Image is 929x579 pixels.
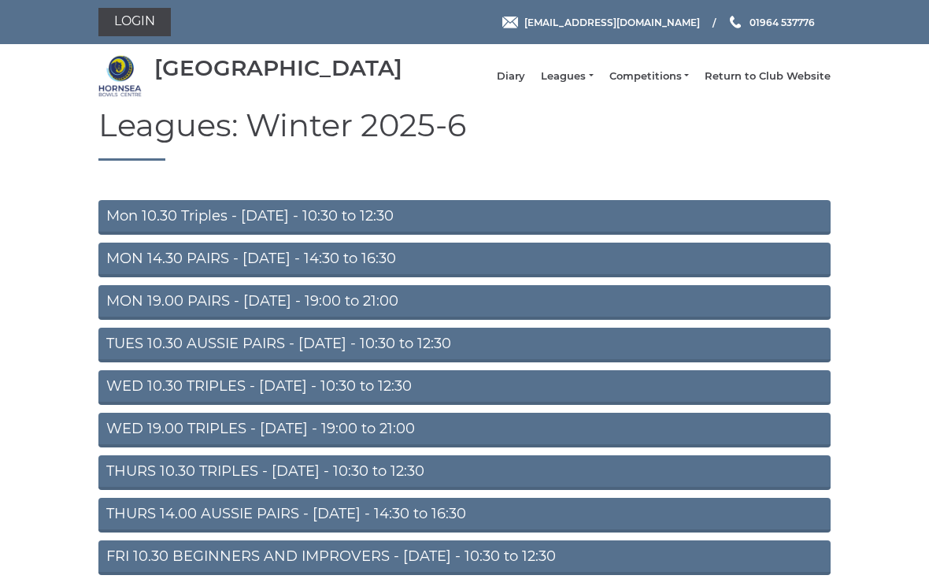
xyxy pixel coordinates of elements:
h1: Leagues: Winter 2025-6 [98,108,831,161]
a: FRI 10.30 BEGINNERS AND IMPROVERS - [DATE] - 10:30 to 12:30 [98,540,831,575]
a: MON 14.30 PAIRS - [DATE] - 14:30 to 16:30 [98,243,831,277]
a: Diary [497,69,525,84]
a: THURS 10.30 TRIPLES - [DATE] - 10:30 to 12:30 [98,455,831,490]
img: Hornsea Bowls Centre [98,54,142,98]
a: WED 19.00 TRIPLES - [DATE] - 19:00 to 21:00 [98,413,831,447]
a: Leagues [541,69,593,84]
a: Login [98,8,171,36]
img: Email [502,17,518,28]
a: THURS 14.00 AUSSIE PAIRS - [DATE] - 14:30 to 16:30 [98,498,831,533]
a: Competitions [609,69,689,84]
a: Phone us 01964 537776 [727,15,815,30]
span: [EMAIL_ADDRESS][DOMAIN_NAME] [524,16,700,28]
img: Phone us [730,16,741,28]
a: Mon 10.30 Triples - [DATE] - 10:30 to 12:30 [98,200,831,235]
a: Return to Club Website [705,69,831,84]
a: MON 19.00 PAIRS - [DATE] - 19:00 to 21:00 [98,285,831,320]
div: [GEOGRAPHIC_DATA] [154,56,402,80]
a: Email [EMAIL_ADDRESS][DOMAIN_NAME] [502,15,700,30]
a: WED 10.30 TRIPLES - [DATE] - 10:30 to 12:30 [98,370,831,405]
a: TUES 10.30 AUSSIE PAIRS - [DATE] - 10:30 to 12:30 [98,328,831,362]
span: 01964 537776 [749,16,815,28]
